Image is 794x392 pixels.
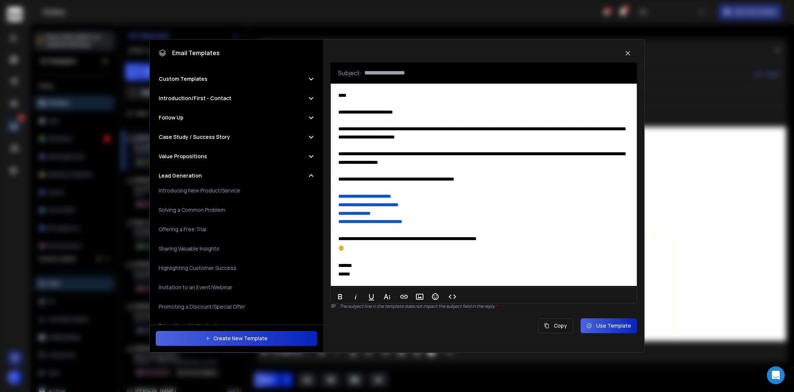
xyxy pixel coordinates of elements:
[364,289,378,304] button: Underline (⌘U)
[413,289,427,304] button: Insert Image (⌘P)
[380,289,394,304] button: More Text
[159,153,314,160] button: Value Propositions
[484,303,498,309] span: reply.
[339,303,637,309] p: The subject line in the template does not impact the subject field in the
[581,318,637,333] button: Use Template
[159,172,314,179] button: Lead Generation
[159,114,314,121] button: Follow Up
[333,289,347,304] button: Bold (⌘B)
[159,133,314,141] button: Case Study / Success Story
[445,289,459,304] button: Code View
[349,289,363,304] button: Italic (⌘I)
[397,289,411,304] button: Insert Link (⌘K)
[159,95,314,102] button: Introduction/First - Contact
[428,289,442,304] button: Emoticons
[156,331,317,346] button: Create New Template
[338,68,361,77] p: Subject:
[767,366,785,384] div: Open Intercom Messenger
[538,318,573,333] button: Copy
